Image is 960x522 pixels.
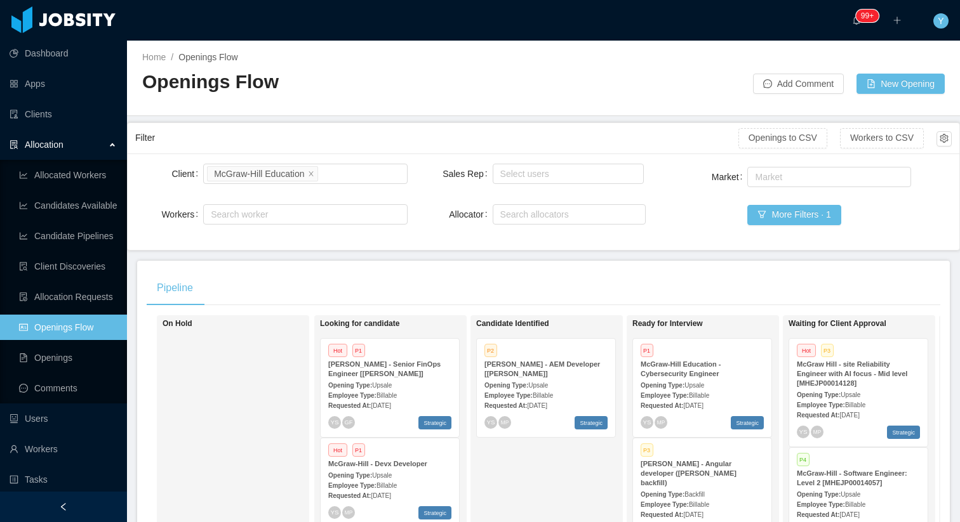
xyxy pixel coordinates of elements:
a: icon: userWorkers [10,436,117,462]
span: Upsale [372,382,392,389]
a: icon: profileTasks [10,467,117,492]
div: Search worker [211,208,388,221]
sup: 416 [856,10,879,22]
span: Openings Flow [178,52,237,62]
span: P3 [641,443,653,457]
span: [DATE] [527,402,547,409]
span: Allocation [25,140,63,150]
span: MP [345,509,352,515]
span: P4 [797,453,810,466]
a: icon: line-chartCandidate Pipelines [19,223,117,249]
a: icon: pie-chartDashboard [10,41,117,66]
span: [DATE] [839,412,859,419]
span: YS [330,419,338,426]
span: YS [643,419,651,426]
strong: Opening Type: [484,382,528,389]
label: Client [171,169,203,179]
strong: Employee Type: [641,501,689,508]
span: [DATE] [371,492,390,499]
span: P1 [641,344,653,357]
span: P2 [484,344,497,357]
button: Workers to CSV [840,128,924,148]
span: YS [486,419,495,426]
a: icon: auditClients [10,101,117,127]
span: Strategic [418,506,451,519]
span: Y [938,13,943,29]
span: [DATE] [839,511,859,518]
span: MP [501,419,509,425]
span: MP [813,429,821,434]
li: McGraw-Hill Education [207,166,317,181]
a: icon: idcardOpenings Flow [19,315,117,340]
a: icon: robotUsers [10,406,117,431]
button: icon: filterMore Filters · 1 [747,205,841,225]
span: GF [344,419,352,425]
button: icon: setting [937,131,952,147]
span: P3 [821,344,834,357]
span: Upsale [841,391,860,398]
a: icon: messageComments [19,375,117,401]
span: Upsale [841,491,860,498]
span: Hot [328,443,347,457]
input: Workers [207,207,214,222]
strong: Employee Type: [797,401,845,408]
strong: McGraw Hill - site Reliability Engineer with AI focus - Mid level [MHEJP00014128] [797,360,907,387]
h1: Ready for Interview [632,319,810,329]
span: Hot [328,344,347,357]
span: Billable [689,501,709,508]
strong: McGraw-Hill Education - Cybersecurity Engineer [641,360,721,377]
button: icon: file-addNew Opening [857,74,945,94]
label: Allocator [449,209,492,219]
strong: Opening Type: [797,491,841,498]
h2: Openings Flow [142,69,543,95]
input: Sales Rep [497,166,503,181]
span: Billable [377,482,397,489]
strong: Requested At: [328,492,371,499]
span: Billable [845,401,865,408]
span: Backfill [684,491,705,498]
a: icon: file-doneAllocation Requests [19,284,117,310]
div: Pipeline [147,270,203,306]
span: P1 [352,344,365,357]
strong: Employee Type: [328,392,377,399]
input: Client [321,166,328,181]
span: Billable [845,501,865,508]
div: Market [755,171,897,183]
div: Filter [135,126,738,150]
a: icon: appstoreApps [10,71,117,96]
h1: On Hold [163,319,340,329]
div: McGraw-Hill Education [214,167,304,181]
strong: Opening Type: [641,491,684,498]
strong: McGraw-Hill - Devx Developer [328,460,427,467]
span: Upsale [528,382,548,389]
strong: [PERSON_NAME] - Angular developer ([PERSON_NAME] backfill) [641,460,737,486]
i: icon: close [308,170,314,178]
button: icon: messageAdd Comment [753,74,844,94]
strong: McGraw-Hill - Software Engineer: Level 2 [MHEJP00014057] [797,469,907,486]
strong: Requested At: [797,412,839,419]
span: [DATE] [371,402,390,409]
div: Search allocators [500,208,632,221]
span: Billable [533,392,553,399]
strong: Opening Type: [797,391,841,398]
strong: Employee Type: [484,392,533,399]
span: P1 [352,443,365,457]
span: YS [799,428,807,435]
label: Sales Rep [443,169,492,179]
span: Strategic [575,416,608,429]
span: Billable [689,392,709,399]
span: Upsale [684,382,704,389]
input: Market [751,169,758,185]
span: Upsale [372,472,392,479]
strong: Employee Type: [797,501,845,508]
strong: [PERSON_NAME] - Senior FinOps Engineer [[PERSON_NAME]] [328,360,441,377]
strong: Requested At: [484,402,527,409]
h1: Looking for candidate [320,319,498,329]
span: YS [330,509,338,516]
span: Billable [377,392,397,399]
strong: Employee Type: [328,482,377,489]
a: icon: file-searchClient Discoveries [19,254,117,279]
a: icon: file-textOpenings [19,345,117,370]
span: MP [657,419,665,425]
span: [DATE] [683,511,703,518]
